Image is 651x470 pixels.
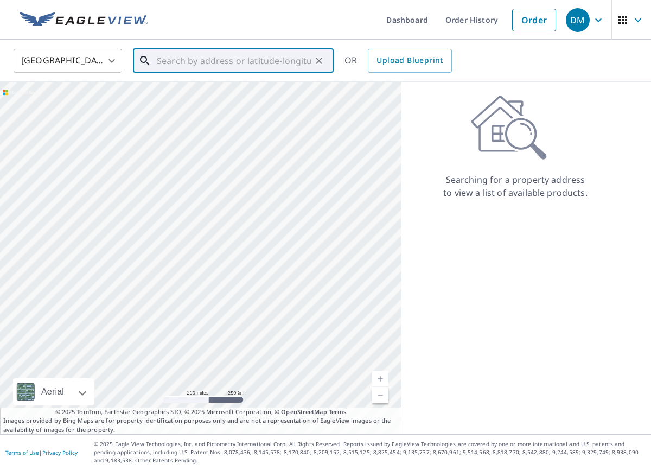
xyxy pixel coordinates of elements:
[55,408,347,417] span: © 2025 TomTom, Earthstar Geographics SIO, © 2025 Microsoft Corporation, ©
[376,54,443,67] span: Upload Blueprint
[281,408,327,416] a: OpenStreetMap
[443,173,588,199] p: Searching for a property address to view a list of available products.
[20,12,148,28] img: EV Logo
[512,9,556,31] a: Order
[372,387,388,403] a: Current Level 5, Zoom Out
[5,449,78,456] p: |
[329,408,347,416] a: Terms
[94,440,646,465] p: © 2025 Eagle View Technologies, Inc. and Pictometry International Corp. All Rights Reserved. Repo...
[311,53,327,68] button: Clear
[5,449,39,456] a: Terms of Use
[157,46,311,76] input: Search by address or latitude-longitude
[344,49,452,73] div: OR
[566,8,590,32] div: DM
[14,46,122,76] div: [GEOGRAPHIC_DATA]
[368,49,451,73] a: Upload Blueprint
[38,378,67,405] div: Aerial
[372,371,388,387] a: Current Level 5, Zoom In
[13,378,94,405] div: Aerial
[42,449,78,456] a: Privacy Policy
